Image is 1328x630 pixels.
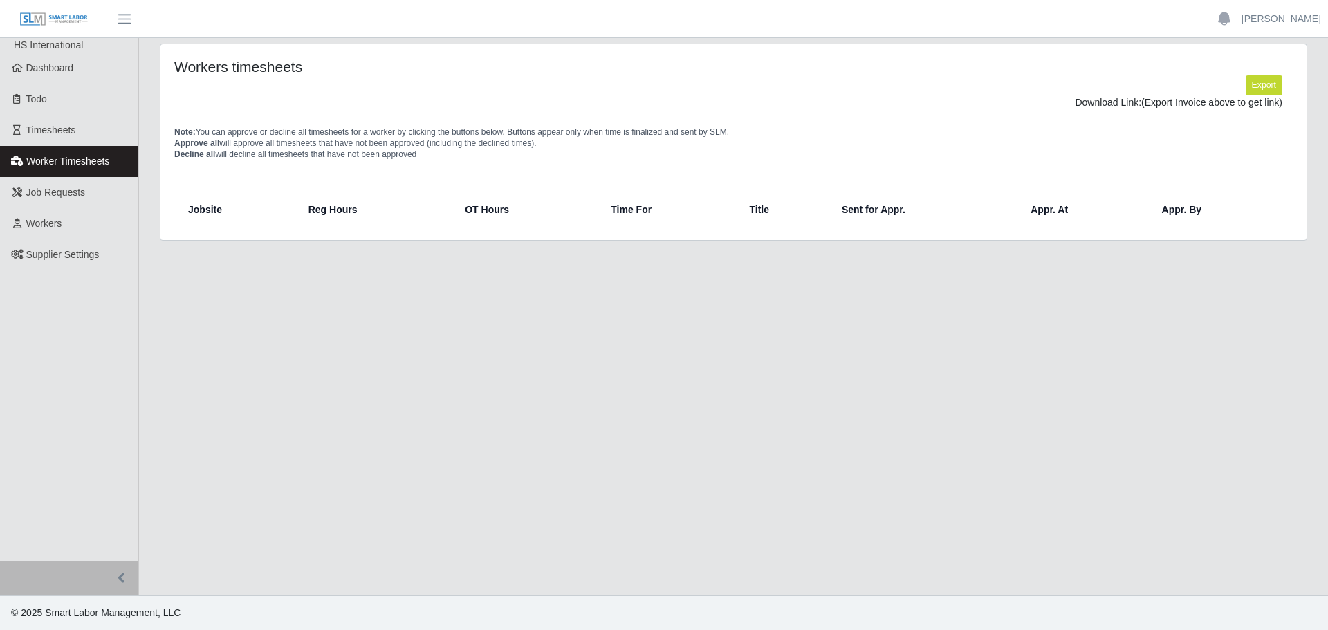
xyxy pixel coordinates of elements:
p: You can approve or decline all timesheets for a worker by clicking the buttons below. Buttons app... [174,127,1293,160]
span: Supplier Settings [26,249,100,260]
th: OT Hours [454,193,600,226]
th: Sent for Appr. [831,193,1020,226]
span: Workers [26,218,62,229]
span: (Export Invoice above to get link) [1141,97,1282,108]
span: Worker Timesheets [26,156,109,167]
span: Todo [26,93,47,104]
span: Approve all [174,138,219,148]
img: SLM Logo [19,12,89,27]
th: Time For [600,193,738,226]
span: Decline all [174,149,215,159]
th: Reg Hours [297,193,454,226]
span: Dashboard [26,62,74,73]
span: Job Requests [26,187,86,198]
span: Note: [174,127,196,137]
div: Download Link: [185,95,1282,110]
button: Export [1246,75,1282,95]
span: HS International [14,39,83,50]
span: © 2025 Smart Labor Management, LLC [11,607,181,618]
th: Jobsite [180,193,297,226]
th: Appr. By [1151,193,1287,226]
a: [PERSON_NAME] [1242,12,1321,26]
th: Appr. At [1020,193,1150,226]
th: Title [739,193,831,226]
span: Timesheets [26,124,76,136]
h4: Workers timesheets [174,58,628,75]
